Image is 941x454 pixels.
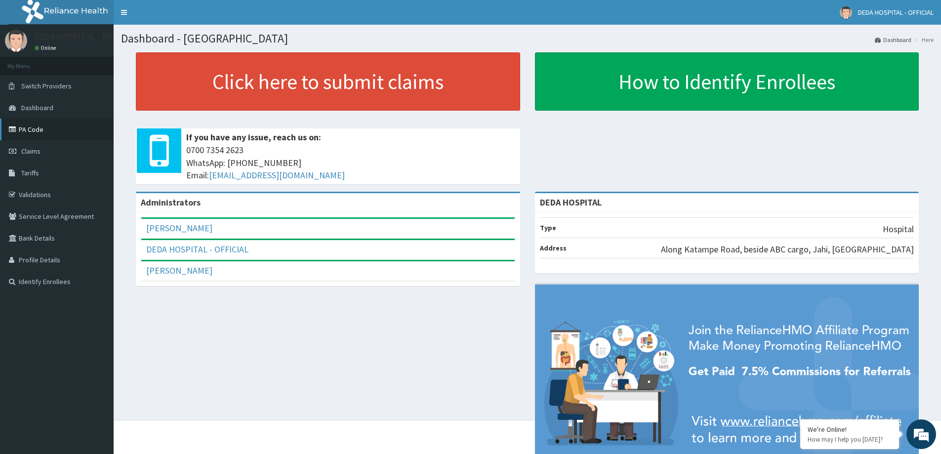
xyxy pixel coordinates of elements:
span: Switch Providers [21,82,72,90]
span: Claims [21,147,41,156]
b: If you have any issue, reach us on: [186,131,321,143]
div: Minimize live chat window [162,5,186,29]
span: 0700 7354 2623 WhatsApp: [PHONE_NUMBER] Email: [186,144,515,182]
p: How may I help you today? [808,435,892,444]
b: Type [540,223,556,232]
a: [PERSON_NAME] [146,265,212,276]
a: [PERSON_NAME] [146,222,212,234]
a: [EMAIL_ADDRESS][DOMAIN_NAME] [209,169,345,181]
b: Administrators [141,197,201,208]
strong: DEDA HOSPITAL [540,197,602,208]
div: We're Online! [808,425,892,434]
img: User Image [840,6,852,19]
p: Along Katampe Road, beside ABC cargo, Jahi, [GEOGRAPHIC_DATA] [661,243,914,256]
h1: Dashboard - [GEOGRAPHIC_DATA] [121,32,934,45]
textarea: Type your message and hit 'Enter' [5,270,188,304]
a: Click here to submit claims [136,52,520,111]
li: Here [912,36,934,44]
img: User Image [5,30,27,52]
img: d_794563401_company_1708531726252_794563401 [18,49,40,74]
span: We're online! [57,124,136,224]
p: DEDA HOSPITAL - OFFICIAL [35,32,136,41]
a: Online [35,44,58,51]
a: DEDA HOSPITAL - OFFICIAL [146,244,248,255]
p: Hospital [883,223,914,236]
div: Chat with us now [51,55,166,68]
a: Dashboard [875,36,911,44]
span: DEDA HOSPITAL - OFFICIAL [858,8,934,17]
span: Tariffs [21,168,39,177]
span: Dashboard [21,103,53,112]
a: How to Identify Enrollees [535,52,919,111]
b: Address [540,244,567,252]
